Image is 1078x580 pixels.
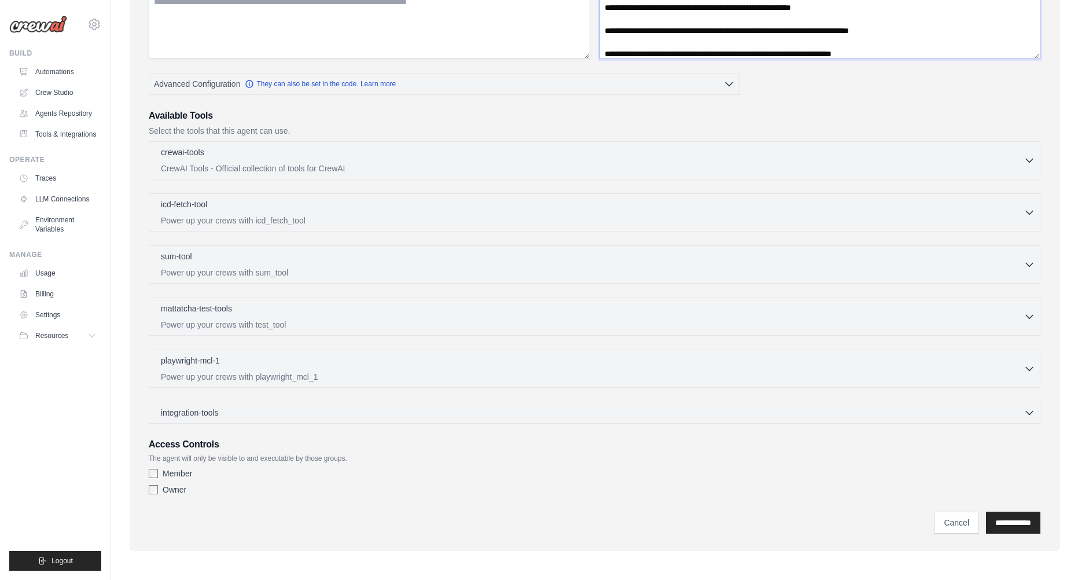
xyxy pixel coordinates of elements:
[154,146,1035,174] button: crewai-tools CrewAI Tools - Official collection of tools for CrewAI
[161,146,204,158] p: crewai-tools
[149,438,1040,451] h3: Access Controls
[14,264,101,282] a: Usage
[14,285,101,303] a: Billing
[149,109,1040,123] h3: Available Tools
[9,250,101,259] div: Manage
[161,319,1024,331] p: Power up your crews with test_tool
[161,355,220,366] p: playwright-mcl-1
[9,155,101,164] div: Operate
[149,125,1040,137] p: Select the tools that this agent can use.
[154,199,1035,226] button: icd-fetch-tool Power up your crews with icd_fetch_tool
[163,484,186,495] label: Owner
[14,83,101,102] a: Crew Studio
[35,331,68,340] span: Resources
[154,251,1035,278] button: sum-tool Power up your crews with sum_tool
[154,78,240,90] span: Advanced Configuration
[154,407,1035,419] button: integration-tools
[9,49,101,58] div: Build
[161,371,1024,383] p: Power up your crews with playwright_mcl_1
[163,468,192,479] label: Member
[14,63,101,81] a: Automations
[245,79,396,89] a: They can also be set in the code. Learn more
[161,267,1024,278] p: Power up your crews with sum_tool
[934,512,979,534] a: Cancel
[161,251,192,262] p: sum-tool
[161,215,1024,226] p: Power up your crews with icd_fetch_tool
[9,551,101,571] button: Logout
[161,163,1024,174] p: CrewAI Tools - Official collection of tools for CrewAI
[149,74,739,94] button: Advanced Configuration They can also be set in the code. Learn more
[14,326,101,345] button: Resources
[14,169,101,188] a: Traces
[14,211,101,238] a: Environment Variables
[9,16,67,33] img: Logo
[161,303,232,314] p: mattatcha-test-tools
[154,355,1035,383] button: playwright-mcl-1 Power up your crews with playwright_mcl_1
[14,125,101,144] a: Tools & Integrations
[14,104,101,123] a: Agents Repository
[14,306,101,324] a: Settings
[161,199,207,210] p: icd-fetch-tool
[154,303,1035,331] button: mattatcha-test-tools Power up your crews with test_tool
[149,454,1040,463] p: The agent will only be visible to and executable by those groups.
[161,407,219,419] span: integration-tools
[14,190,101,208] a: LLM Connections
[51,556,73,566] span: Logout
